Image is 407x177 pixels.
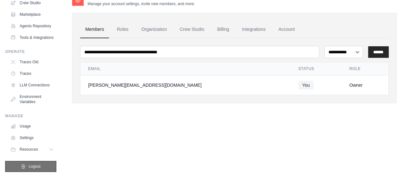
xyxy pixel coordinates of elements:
[80,62,291,75] th: Email
[5,113,56,119] div: Manage
[20,147,38,152] span: Resources
[5,161,56,172] button: Logout
[8,9,56,20] a: Marketplace
[136,21,172,38] a: Organization
[8,57,56,67] a: Traces Old
[29,164,41,169] span: Logout
[8,133,56,143] a: Settings
[291,62,341,75] th: Status
[212,21,234,38] a: Billing
[8,80,56,90] a: LLM Connections
[298,81,314,90] span: You
[341,62,388,75] th: Role
[237,21,271,38] a: Integrations
[88,1,195,6] p: Manage your account settings, invite new members, and more.
[175,21,209,38] a: Crew Studio
[8,21,56,31] a: Agents Repository
[8,32,56,43] a: Tools & Integrations
[273,21,300,38] a: Account
[112,21,134,38] a: Roles
[8,144,56,155] button: Resources
[8,68,56,79] a: Traces
[8,92,56,107] a: Environment Variables
[80,21,109,38] a: Members
[8,121,56,131] a: Usage
[349,82,381,88] div: Owner
[5,49,56,54] div: Operate
[88,82,283,88] div: [PERSON_NAME][EMAIL_ADDRESS][DOMAIN_NAME]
